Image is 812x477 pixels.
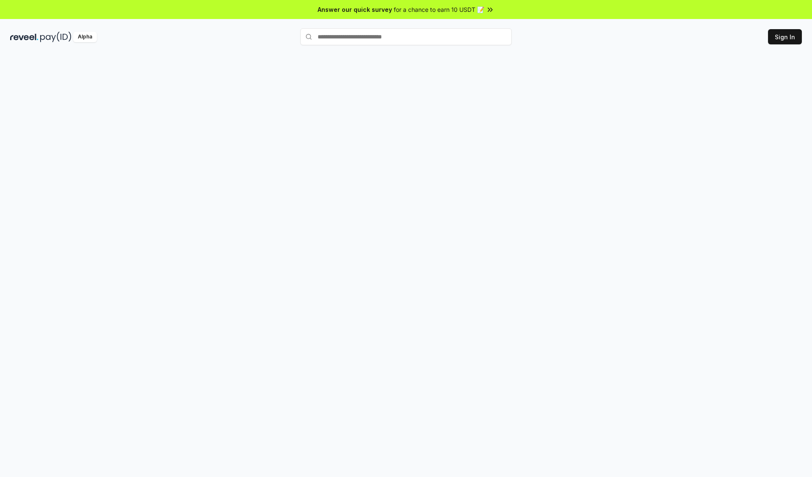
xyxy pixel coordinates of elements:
span: for a chance to earn 10 USDT 📝 [394,5,484,14]
div: Alpha [73,32,97,42]
span: Answer our quick survey [318,5,392,14]
img: reveel_dark [10,32,38,42]
button: Sign In [768,29,802,44]
img: pay_id [40,32,71,42]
